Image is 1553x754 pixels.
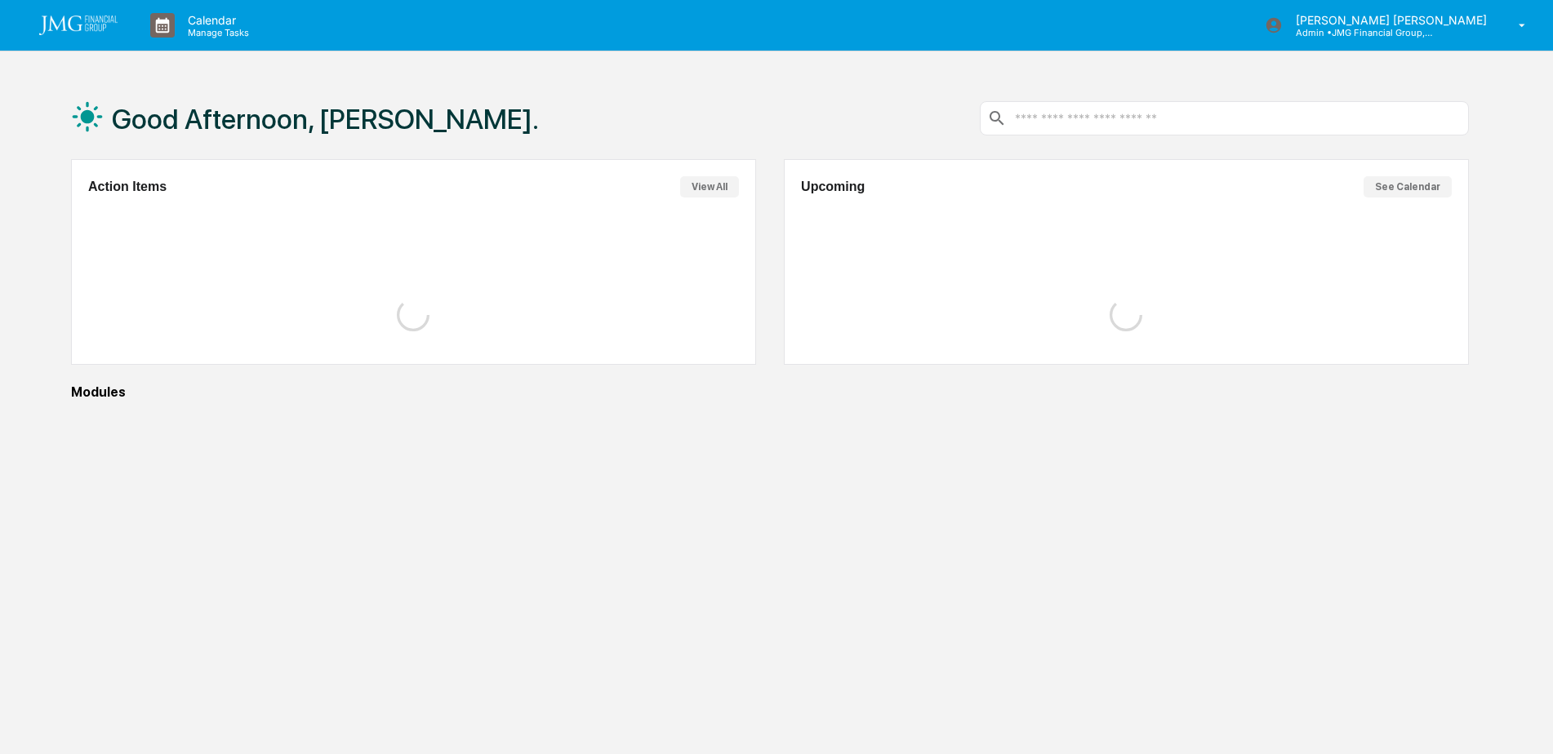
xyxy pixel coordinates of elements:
[112,103,539,135] h1: Good Afternoon, [PERSON_NAME].
[175,13,257,27] p: Calendar
[801,180,865,194] h2: Upcoming
[1283,13,1495,27] p: [PERSON_NAME] [PERSON_NAME]
[1283,27,1435,38] p: Admin • JMG Financial Group, Ltd.
[71,384,1469,400] div: Modules
[88,180,167,194] h2: Action Items
[680,176,739,197] button: View All
[175,27,257,38] p: Manage Tasks
[1364,176,1452,197] button: See Calendar
[39,16,118,35] img: logo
